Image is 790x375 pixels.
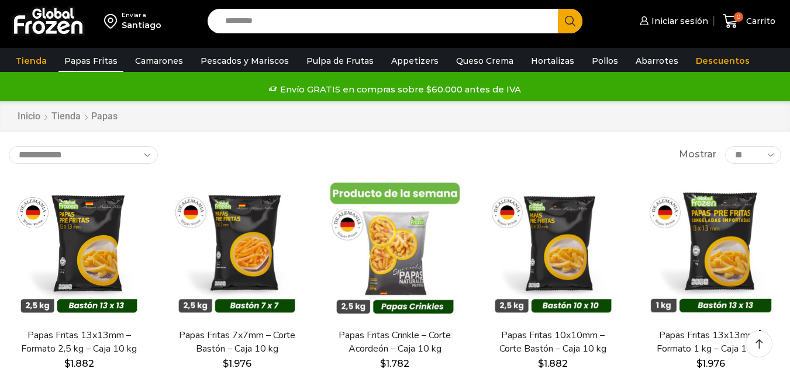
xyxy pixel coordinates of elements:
div: Santiago [122,19,161,31]
span: 0 [734,12,743,22]
img: address-field-icon.svg [104,11,122,31]
a: Inicio [17,110,41,123]
a: Pescados y Mariscos [195,50,295,72]
span: Iniciar sesión [648,15,708,27]
bdi: 1.976 [696,358,725,369]
a: Papas Fritas [58,50,123,72]
a: 0 Carrito [720,8,778,35]
span: Mostrar [679,148,716,161]
a: Papas Fritas Crinkle – Corte Acordeón – Caja 10 kg [332,329,458,356]
a: Iniciar sesión [637,9,708,33]
a: Tienda [10,50,53,72]
a: Hortalizas [525,50,580,72]
a: Papas Fritas 13x13mm – Formato 2,5 kg – Caja 10 kg [16,329,142,356]
span: $ [696,358,702,369]
span: Carrito [743,15,775,27]
a: Pollos [586,50,624,72]
div: Enviar a [122,11,161,19]
a: Descuentos [690,50,755,72]
bdi: 1.882 [538,358,568,369]
bdi: 1.976 [223,358,251,369]
a: Queso Crema [450,50,519,72]
span: $ [380,358,386,369]
span: $ [64,358,70,369]
a: Pulpa de Frutas [301,50,380,72]
bdi: 1.782 [380,358,409,369]
h1: Papas [91,111,118,122]
span: $ [223,358,229,369]
a: Abarrotes [630,50,684,72]
select: Pedido de la tienda [9,146,158,164]
nav: Breadcrumb [17,110,118,123]
a: Appetizers [385,50,444,72]
a: Papas Fritas 7x7mm – Corte Bastón – Caja 10 kg [174,329,300,356]
bdi: 1.882 [64,358,94,369]
a: Camarones [129,50,189,72]
a: Papas Fritas 13x13mm – Formato 1 kg – Caja 10 kg [648,329,774,356]
button: Search button [558,9,582,33]
a: Papas Fritas 10x10mm – Corte Bastón – Caja 10 kg [490,329,616,356]
span: $ [538,358,544,369]
a: Tienda [51,110,81,123]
